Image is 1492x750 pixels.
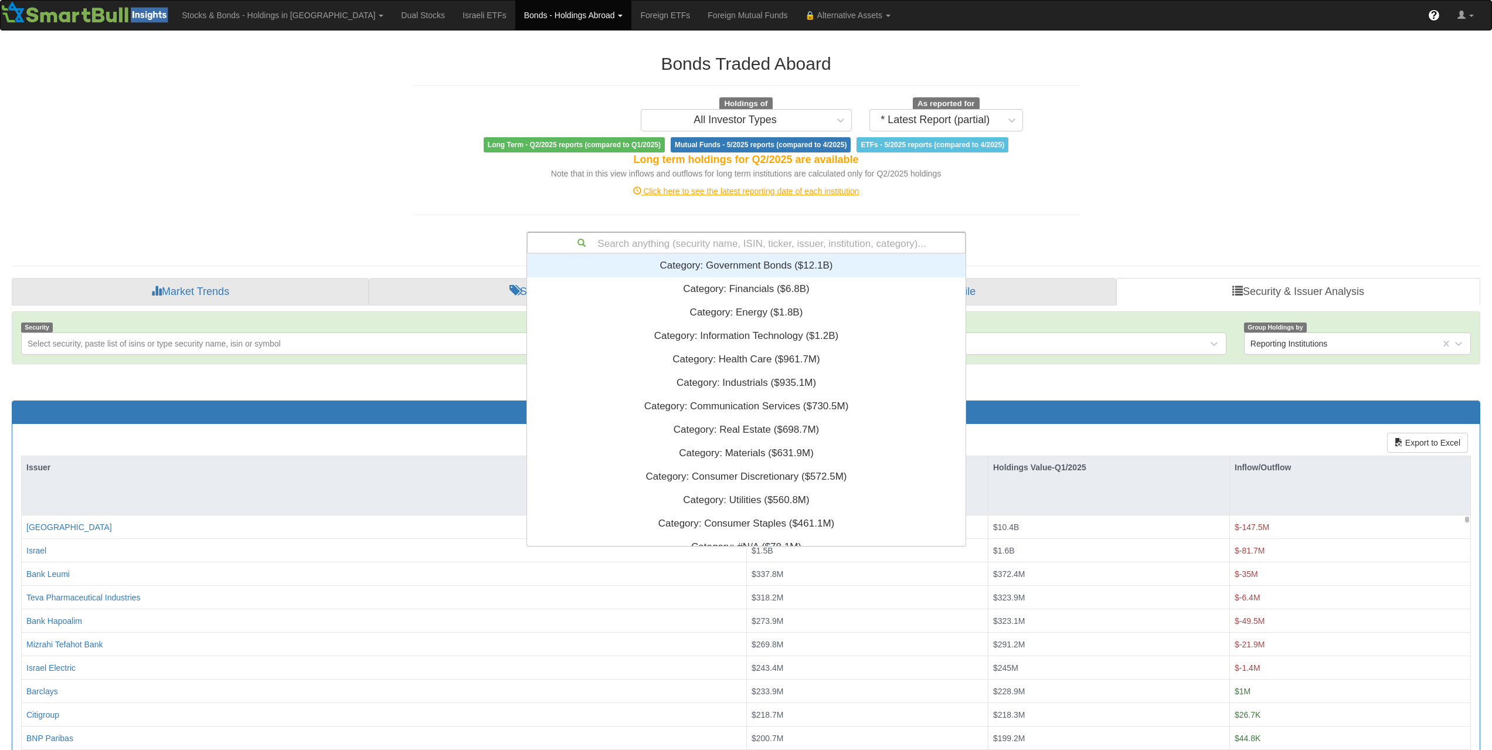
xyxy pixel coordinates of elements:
[796,1,899,30] a: 🔒 Alternative Assets
[988,456,1229,478] div: Holdings Value-Q1/2025
[913,97,980,110] span: As reported for
[26,708,59,720] button: Citigroup
[671,137,851,152] span: Mutual Funds - 5/2025 reports (compared to 4/2025)
[412,152,1080,168] div: Long term holdings for Q2/2025 are available
[1235,710,1260,719] span: $26.7K
[993,710,1025,719] span: $218.3M
[993,569,1025,578] span: $372.4M
[1235,616,1265,625] span: $-49.5M
[881,114,990,126] div: * Latest Report (partial)
[22,456,746,478] div: Issuer
[412,168,1080,179] div: Note that in this view inflows and outflows for long term institutions are calculated only for Q2...
[173,1,392,30] a: Stocks & Bonds - Holdings in [GEOGRAPHIC_DATA]
[631,1,699,30] a: Foreign ETFs
[392,1,454,30] a: Dual Stocks
[719,97,772,110] span: Holdings of
[752,545,773,555] span: $1.5B
[1235,522,1269,532] span: $-147.5M
[527,465,966,488] div: Category: ‎Consumer Discretionary ‎($572.5M)‏
[699,1,796,30] a: Foreign Mutual Funds
[527,535,966,559] div: Category: ‎#N/A ‎($78.1M)‏
[527,512,966,535] div: Category: ‎Consumer Staples ‎($461.1M)‏
[1235,686,1250,695] span: $1M
[752,663,783,672] span: $243.4M
[412,54,1080,73] h2: Bonds Traded Aboard
[26,685,58,697] button: Barclays
[527,348,966,371] div: Category: ‎Health Care ‎($961.7M)‏
[528,233,965,253] div: Search anything (security name, ISIN, ticker, issuer, institution, category)...
[527,395,966,418] div: Category: ‎Communication Services ‎($730.5M)‏
[26,591,141,603] button: Teva Pharmaceutical Industries
[403,185,1089,197] div: Click here to see the latest reporting date of each institution
[993,592,1025,602] span: $323.9M
[527,277,966,301] div: Category: ‎Financials ‎($6.8B)‏
[993,733,1025,742] span: $199.2M
[1244,323,1307,332] span: Group Holdings by
[993,686,1025,695] span: $228.9M
[527,254,966,606] div: grid
[1230,456,1470,478] div: Inflow/Outflow
[1235,545,1265,555] span: $-81.7M
[26,568,70,579] button: Bank Leumi
[28,338,281,349] div: Select security, paste list of isins or type security name, isin or symbol
[1,1,173,24] img: Smartbull
[21,407,1471,418] h3: Total Holdings per Issuer
[527,371,966,395] div: Category: ‎Industrials ‎($935.1M)‏
[12,278,369,306] a: Market Trends
[752,686,783,695] span: $233.9M
[752,616,783,625] span: $273.9M
[993,522,1019,532] span: $10.4B
[993,545,1015,555] span: $1.6B
[1235,569,1258,578] span: $-35M
[993,639,1025,649] span: $291.2M
[1235,733,1260,742] span: $44.8K
[527,418,966,442] div: Category: ‎Real Estate ‎($698.7M)‏
[454,1,515,30] a: Israeli ETFs
[527,254,966,277] div: Category: ‎Government Bonds ‎($12.1B)‏
[1387,433,1468,453] button: Export to Excel
[752,639,783,649] span: $269.8M
[752,569,783,578] span: $337.8M
[993,663,1018,672] span: $245M
[752,710,783,719] span: $218.7M
[1419,1,1449,30] a: ?
[26,661,76,673] button: Israel Electric
[1235,639,1265,649] span: $-21.9M
[527,301,966,324] div: Category: ‎Energy ‎($1.8B)‏
[484,137,665,152] span: Long Term - Q2/2025 reports (compared to Q1/2025)
[26,521,112,533] button: [GEOGRAPHIC_DATA]
[369,278,746,306] a: Sector Breakdown
[527,324,966,348] div: Category: ‎Information Technology ‎($1.2B)‏
[1431,9,1437,21] span: ?
[1116,278,1480,306] a: Security & Issuer Analysis
[752,733,783,742] span: $200.7M
[26,732,73,744] button: BNP Paribas
[1235,592,1260,602] span: $-6.4M
[1235,663,1260,672] span: $-1.4M
[26,615,82,626] button: Bank Hapoalim
[515,1,632,30] a: Bonds - Holdings Abroad
[26,638,103,650] button: Mizrahi Tefahot Bank
[694,114,777,126] div: All Investor Types
[527,488,966,512] div: Category: ‎Utilities ‎($560.8M)‏
[21,323,53,332] span: Security
[993,616,1025,625] span: $323.1M
[1250,338,1328,349] div: Reporting Institutions
[857,137,1008,152] span: ETFs - 5/2025 reports (compared to 4/2025)
[752,592,783,602] span: $318.2M
[26,544,46,556] button: Israel
[527,442,966,465] div: Category: ‎Materials ‎($631.9M)‏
